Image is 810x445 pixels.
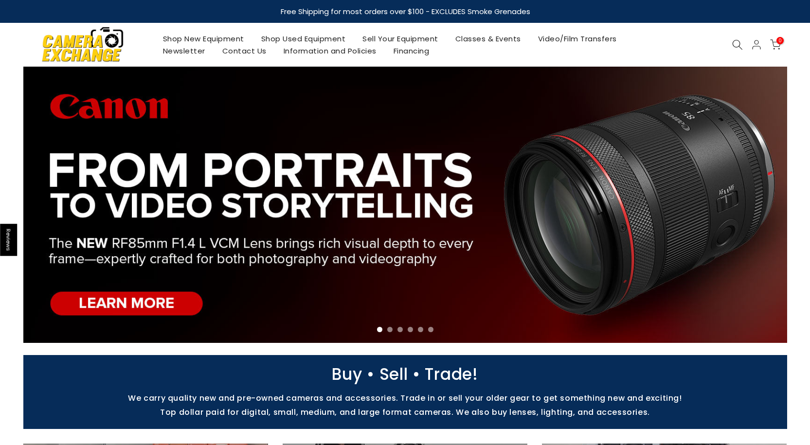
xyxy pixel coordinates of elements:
a: Video/Film Transfers [529,33,625,45]
span: 0 [776,37,784,44]
a: 0 [770,39,781,50]
li: Page dot 3 [397,327,403,332]
li: Page dot 4 [408,327,413,332]
a: Shop New Equipment [154,33,252,45]
li: Page dot 6 [428,327,433,332]
li: Page dot 5 [418,327,423,332]
p: We carry quality new and pre-owned cameras and accessories. Trade in or sell your older gear to g... [18,393,792,403]
p: Top dollar paid for digital, small, medium, and large format cameras. We also buy lenses, lightin... [18,408,792,417]
strong: Free Shipping for most orders over $100 - EXCLUDES Smoke Grenades [280,6,530,17]
a: Classes & Events [447,33,529,45]
li: Page dot 2 [387,327,393,332]
a: Contact Us [214,45,275,57]
a: Financing [385,45,438,57]
a: Sell Your Equipment [354,33,447,45]
p: Buy • Sell • Trade! [18,370,792,379]
a: Shop Used Equipment [252,33,354,45]
a: Information and Policies [275,45,385,57]
a: Newsletter [154,45,214,57]
li: Page dot 1 [377,327,382,332]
